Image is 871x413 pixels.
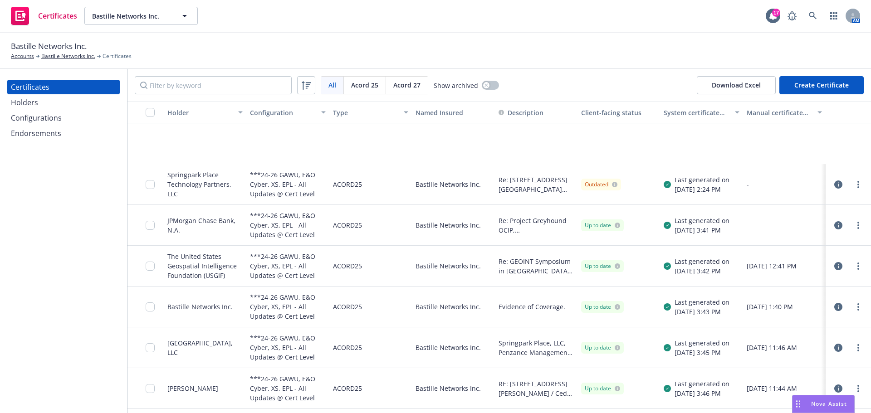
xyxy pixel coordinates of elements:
[146,343,155,352] input: Toggle Row Selected
[412,368,494,409] div: Bastille Networks Inc.
[41,52,95,60] a: Bastille Networks Inc.
[697,76,776,94] button: Download Excel
[167,338,243,357] div: [GEOGRAPHIC_DATA], LLC
[250,210,325,240] div: ***24-26 GAWU, E&O Cyber, XS, EPL - All Updates @ Cert Level
[747,384,822,393] div: [DATE] 11:44 AM
[499,257,574,276] button: Re: GEOINT Symposium in [GEOGRAPHIC_DATA][PERSON_NAME], [GEOGRAPHIC_DATA] from [DATE]-[DATE] at [...
[675,216,729,225] div: Last generated on
[167,252,243,280] div: The United States Geospatial Intelligence Foundation (USGIF)
[412,164,494,205] div: Bastille Networks Inc.
[779,76,864,94] button: Create Certificate
[329,102,412,123] button: Type
[412,287,494,327] div: Bastille Networks Inc.
[328,80,336,90] span: All
[853,261,864,272] a: more
[675,175,729,185] div: Last generated on
[11,95,38,110] div: Holders
[351,80,378,90] span: Acord 25
[499,216,574,235] button: Re: Project Greyhound OCIP, [STREET_ADDRESS]. JPMorgan Chase Bank, N.A., JPMorgan Chase & Co., Ti...
[412,205,494,246] div: Bastille Networks Inc.
[11,52,34,60] a: Accounts
[675,338,729,348] div: Last generated on
[743,102,826,123] button: Manual certificate last generated
[747,302,822,311] div: [DATE] 1:40 PM
[146,108,155,117] input: Select all
[11,80,49,94] div: Certificates
[135,76,292,94] input: Filter by keyword
[7,80,120,94] a: Certificates
[792,395,855,413] button: Nova Assist
[92,11,171,21] span: Bastille Networks Inc.
[585,221,620,229] div: Up to date
[412,246,494,287] div: Bastille Networks Inc.
[333,170,362,199] div: ACORD25
[747,180,822,189] div: -
[333,210,362,240] div: ACORD25
[333,333,362,362] div: ACORD25
[167,216,243,235] div: JPMorgan Chase Bank, N.A.
[664,108,729,117] div: System certificate last generated
[853,220,864,231] a: more
[167,384,218,393] div: [PERSON_NAME]
[853,179,864,190] a: more
[675,225,729,235] div: [DATE] 3:41 PM
[675,257,729,266] div: Last generated on
[412,327,494,368] div: Bastille Networks Inc.
[412,102,494,123] button: Named Insured
[333,374,362,403] div: ACORD25
[146,262,155,271] input: Toggle Row Selected
[499,379,574,398] button: RE: [STREET_ADDRESS] [PERSON_NAME] / Cedar Associates is included as an additional insured as req...
[499,302,565,311] button: Evidence of Coverage.
[585,344,620,352] div: Up to date
[853,383,864,394] a: more
[7,95,120,110] a: Holders
[581,108,656,117] div: Client-facing status
[675,348,729,357] div: [DATE] 3:45 PM
[499,175,574,194] button: Re: [STREET_ADDRESS][GEOGRAPHIC_DATA] Place Technology Partners, LLC is included as an additional...
[747,220,822,230] div: -
[250,333,325,362] div: ***24-26 GAWU, E&O Cyber, XS, EPL - All Updates @ Cert Level
[772,9,780,17] div: 17
[393,80,421,90] span: Acord 27
[103,52,132,60] span: Certificates
[675,379,729,389] div: Last generated on
[825,7,843,25] a: Switch app
[585,180,617,189] div: Outdated
[577,102,660,123] button: Client-facing status
[499,108,543,117] button: Description
[675,297,729,307] div: Last generated on
[333,108,398,117] div: Type
[250,292,325,321] div: ***24-26 GAWU, E&O Cyber, XS, EPL - All Updates @ Cert Level
[811,400,847,408] span: Nova Assist
[167,170,243,199] div: Springpark Place Technology Partners, LLC
[804,7,822,25] a: Search
[146,180,155,189] input: Toggle Row Selected
[7,3,81,29] a: Certificates
[660,102,743,123] button: System certificate last generated
[585,303,620,311] div: Up to date
[585,262,620,270] div: Up to date
[416,108,491,117] div: Named Insured
[11,40,87,52] span: Bastille Networks Inc.
[38,12,77,19] span: Certificates
[7,111,120,125] a: Configurations
[434,81,478,90] span: Show archived
[333,292,362,321] div: ACORD25
[499,338,574,357] button: Springpark Place, LLC, Penzance Management, LLC and CIBC Bank USA are included as Additional Insu...
[853,301,864,312] a: more
[250,251,325,281] div: ***24-26 GAWU, E&O Cyber, XS, EPL - All Updates @ Cert Level
[11,126,61,141] div: Endorsements
[793,395,804,413] div: Drag to move
[675,266,729,276] div: [DATE] 3:42 PM
[146,221,155,230] input: Toggle Row Selected
[747,261,822,271] div: [DATE] 12:41 PM
[167,108,233,117] div: Holder
[783,7,801,25] a: Report a Bug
